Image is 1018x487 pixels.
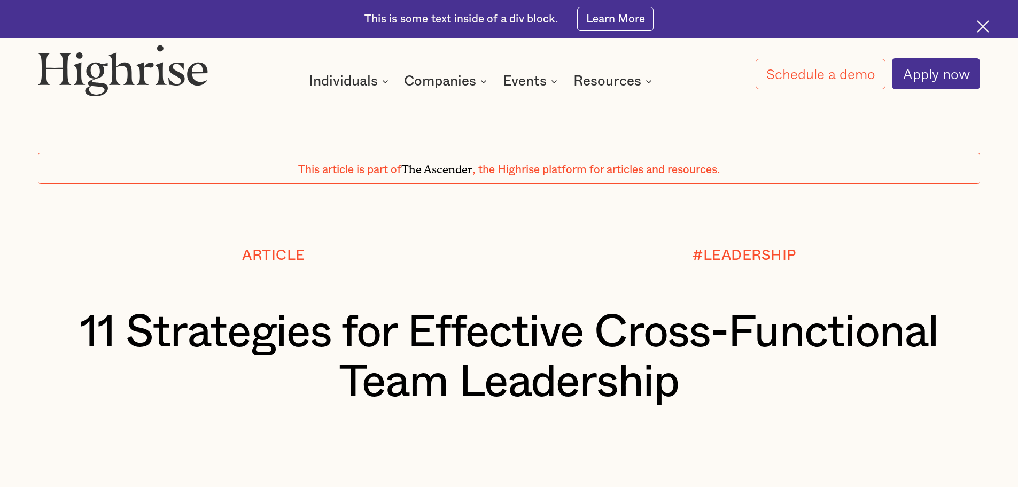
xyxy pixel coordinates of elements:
[577,7,654,31] a: Learn More
[364,12,558,27] div: This is some text inside of a div block.
[77,308,941,408] h1: 11 Strategies for Effective Cross-Functional Team Leadership
[892,58,980,89] a: Apply now
[38,44,208,96] img: Highrise logo
[401,160,472,173] span: The Ascender
[242,248,305,263] div: Article
[404,75,476,88] div: Companies
[573,75,641,88] div: Resources
[693,248,796,263] div: #LEADERSHIP
[977,20,989,33] img: Cross icon
[298,164,401,175] span: This article is part of
[756,59,886,89] a: Schedule a demo
[309,75,378,88] div: Individuals
[472,164,720,175] span: , the Highrise platform for articles and resources.
[503,75,547,88] div: Events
